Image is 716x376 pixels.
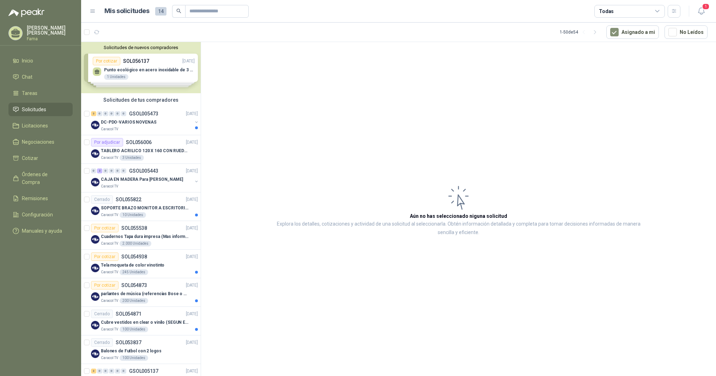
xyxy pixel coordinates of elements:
[186,225,198,232] p: [DATE]
[8,208,73,221] a: Configuración
[101,148,189,154] p: TABLERO ACRILICO 120 X 160 CON RUEDAS
[120,212,146,218] div: 10 Unidades
[155,7,166,16] span: 14
[91,252,119,261] div: Por cotizar
[606,25,659,39] button: Asignado a mi
[22,154,38,162] span: Cotizar
[186,311,198,317] p: [DATE]
[91,178,99,186] img: Company Logo
[116,311,141,316] p: SOL054871
[91,168,96,173] div: 0
[186,139,198,146] p: [DATE]
[599,7,614,15] div: Todas
[81,135,201,164] a: Por adjudicarSOL056006[DATE] Company LogoTABLERO ACRILICO 120 X 160 CON RUEDASCaracol TV3 Unidades
[115,168,120,173] div: 0
[22,227,62,235] span: Manuales y ayuda
[22,195,48,202] span: Remisiones
[101,262,164,269] p: Tela moqueta de color vinotinto
[91,224,119,232] div: Por cotizar
[109,111,114,116] div: 0
[116,197,141,202] p: SOL055822
[81,192,201,221] a: CerradoSOL055822[DATE] Company LogoSOPORTE BRAZO MONITOR A ESCRITORIO NBF80Caracol TV10 Unidades
[91,195,113,204] div: Cerrado
[109,369,114,374] div: 0
[121,111,126,116] div: 0
[81,335,201,364] a: CerradoSOL053837[DATE] Company LogoBalones de Futbol con 2 logosCaracol TV100 Unidades
[81,93,201,107] div: Solicitudes de tus compradores
[109,168,114,173] div: 0
[91,338,113,347] div: Cerrado
[81,250,201,278] a: Por cotizarSOL054938[DATE] Company LogoTela moqueta de color vinotintoCaracol TV245 Unidades
[91,121,99,129] img: Company Logo
[91,310,113,318] div: Cerrado
[101,233,189,240] p: Cuadernos Tapa dura impresa (Mas informacion en el adjunto)
[81,221,201,250] a: Por cotizarSOL055538[DATE] Company LogoCuadernos Tapa dura impresa (Mas informacion en el adjunto...
[101,291,189,297] p: parlantes de música (referencias Bose o Alexa) CON MARCACION 1 LOGO (Mas datos en el adjunto)
[121,369,126,374] div: 0
[101,241,118,246] p: Caracol TV
[97,168,102,173] div: 2
[91,350,99,358] img: Company Logo
[91,111,96,116] div: 3
[101,348,162,354] p: Balones de Futbol con 2 logos
[120,155,144,161] div: 3 Unidades
[91,109,199,132] a: 3 0 0 0 0 0 GSOL005473[DATE] Company LogoDC-PDO-VARIOS NOVENASCaracol TV
[22,73,32,81] span: Chat
[116,340,141,345] p: SOL053837
[101,126,118,132] p: Caracol TV
[560,26,601,38] div: 1 - 50 de 54
[101,184,118,189] p: Caracol TV
[186,196,198,203] p: [DATE]
[81,278,201,307] a: Por cotizarSOL054873[DATE] Company Logoparlantes de música (referencias Bose o Alexa) CON MARCACI...
[103,168,108,173] div: 0
[8,151,73,165] a: Cotizar
[22,211,53,219] span: Configuración
[91,264,99,272] img: Company Logo
[101,319,189,326] p: Cubre vestidos en clear o vinilo (SEGUN ESPECIFICACIONES DEL ADJUNTO)
[101,355,118,361] p: Caracol TV
[186,168,198,174] p: [DATE]
[101,269,118,275] p: Caracol TV
[103,369,108,374] div: 0
[115,369,120,374] div: 0
[101,298,118,304] p: Caracol TV
[120,355,148,361] div: 100 Unidades
[8,54,73,67] a: Inicio
[84,45,198,50] button: Solicitudes de nuevos compradores
[8,224,73,238] a: Manuales y ayuda
[101,176,183,183] p: CAJA EN MADERA Para [PERSON_NAME]
[186,368,198,375] p: [DATE]
[702,3,710,10] span: 1
[186,253,198,260] p: [DATE]
[22,138,54,146] span: Negociaciones
[186,282,198,289] p: [DATE]
[91,321,99,329] img: Company Logo
[91,369,96,374] div: 3
[27,25,73,35] p: [PERSON_NAME] [PERSON_NAME]
[8,103,73,116] a: Solicitudes
[91,167,199,189] a: 0 2 0 0 0 0 GSOL005443[DATE] Company LogoCAJA EN MADERA Para [PERSON_NAME]Caracol TV
[121,283,147,288] p: SOL054873
[176,8,181,13] span: search
[120,241,151,246] div: 2.000 Unidades
[120,327,148,332] div: 100 Unidades
[22,171,66,186] span: Órdenes de Compra
[103,111,108,116] div: 0
[8,192,73,205] a: Remisiones
[101,155,118,161] p: Caracol TV
[91,292,99,301] img: Company Logo
[272,220,645,237] p: Explora los detalles, cotizaciones y actividad de una solicitud al seleccionarla. Obtén informaci...
[121,168,126,173] div: 0
[186,339,198,346] p: [DATE]
[101,205,189,211] p: SOPORTE BRAZO MONITOR A ESCRITORIO NBF80
[695,5,708,18] button: 1
[8,119,73,132] a: Licitaciones
[665,25,708,39] button: No Leídos
[104,6,150,16] h1: Mis solicitudes
[121,254,147,259] p: SOL054938
[129,111,158,116] p: GSOL005473
[8,135,73,149] a: Negociaciones
[8,70,73,84] a: Chat
[27,37,73,41] p: Fama
[91,138,123,147] div: Por adjudicar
